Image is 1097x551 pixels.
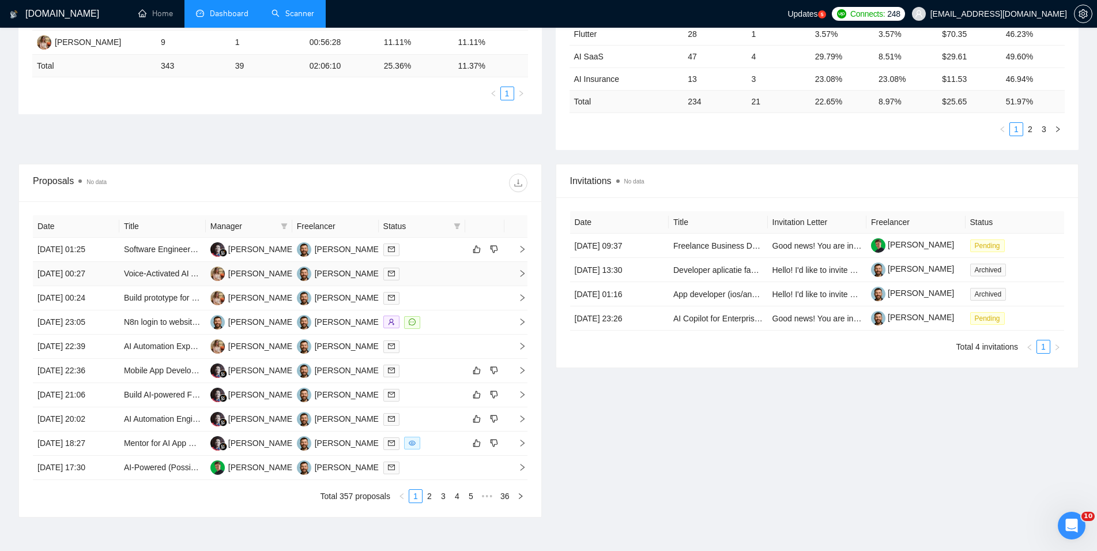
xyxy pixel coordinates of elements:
[574,52,604,61] a: AI SaaS
[379,31,454,55] td: 11.11%
[281,223,288,230] span: filter
[119,407,206,432] td: AI Automation Engineer | n8n Agents & Voice Agent Integration for Real Estate
[970,241,1009,250] a: Pending
[388,246,395,253] span: mail
[228,291,295,304] div: [PERSON_NAME]
[55,36,121,48] div: [PERSON_NAME]
[305,55,379,77] td: 02:06:10
[673,290,952,299] a: App developer (ios/android) aplicatie fun club(interactiuni intre artist si fanii lui)
[423,489,436,503] li: 2
[1037,122,1051,136] li: 3
[1081,512,1095,521] span: 10
[509,174,527,192] button: download
[33,432,119,456] td: [DATE] 18:27
[1026,344,1033,351] span: left
[292,215,379,238] th: Freelancer
[490,366,498,375] span: dislike
[210,220,276,233] span: Manager
[970,288,1006,301] span: Archived
[388,270,395,277] span: mail
[315,388,381,401] div: [PERSON_NAME]
[124,366,321,375] a: Mobile App Developer for mental health lifestyle tracker
[624,178,644,185] span: No data
[297,267,311,281] img: VK
[33,407,119,432] td: [DATE] 20:02
[315,267,381,280] div: [PERSON_NAME]
[1058,512,1085,539] iframe: Intercom live chat
[297,244,381,253] a: VK[PERSON_NAME]
[388,367,395,374] span: mail
[33,383,119,407] td: [DATE] 21:06
[119,432,206,456] td: Mentor for AI App Building Skool Community (Lovable.dev & Vibe Coding)
[811,68,874,90] td: 23.08%
[1001,90,1065,113] td: 51.97 %
[409,318,416,325] span: message
[490,414,498,423] span: dislike
[210,436,225,451] img: SS
[228,461,295,474] div: [PERSON_NAME]
[297,460,311,475] img: VK
[423,490,436,503] a: 2
[787,9,817,18] span: Updates
[570,211,669,234] th: Date
[297,414,381,423] a: VK[PERSON_NAME]
[673,314,808,323] a: AI Copilot for Enterprise Procurement
[278,218,290,235] span: filter
[395,489,409,503] button: left
[470,242,484,256] button: like
[305,31,379,55] td: 00:56:28
[119,262,206,286] td: Voice-Activated AI Assistant for Museum Security using GPT-5
[669,282,768,306] td: App developer (ios/android) aplicatie fun club(interactiuni intre artist si fanii lui)
[454,31,528,55] td: 11.11%
[683,68,747,90] td: 13
[871,240,954,249] a: [PERSON_NAME]
[871,263,885,277] img: c1-JWQDXWEy3CnA6sRtFzzU22paoDq5cZnWyBNc3HWqwvuW0qNnjm1CMP-YmbEEtPC
[517,493,524,500] span: right
[937,45,1001,68] td: $29.61
[470,363,484,377] button: like
[210,365,295,374] a: SS[PERSON_NAME]
[297,317,381,326] a: VK[PERSON_NAME]
[514,489,527,503] button: right
[866,211,966,234] th: Freelancer
[210,268,295,278] a: AV[PERSON_NAME]
[210,388,225,402] img: SS
[970,289,1011,298] a: Archived
[966,211,1065,234] th: Status
[811,90,874,113] td: 22.65 %
[509,366,526,374] span: right
[497,490,513,503] a: 36
[487,436,501,450] button: dislike
[210,341,295,350] a: AV[PERSON_NAME]
[219,249,227,257] img: gigradar-bm.png
[315,364,381,377] div: [PERSON_NAME]
[210,438,295,447] a: SS[PERSON_NAME]
[669,234,768,258] td: Freelance Business Development Consultant – IT Outsourcing (Europe & US Market)
[297,365,381,374] a: VK[PERSON_NAME]
[850,8,885,20] span: Connects:
[228,364,295,377] div: [PERSON_NAME]
[747,23,810,45] td: 1
[437,490,450,503] a: 3
[871,288,954,298] a: [PERSON_NAME]
[509,269,526,278] span: right
[996,122,1009,136] button: left
[297,339,311,354] img: VK
[409,490,422,503] a: 1
[388,318,395,325] span: user-add
[436,489,450,503] li: 3
[124,317,303,327] a: N8n login to website and add product to cart (cna)
[874,90,937,113] td: 8.97 %
[388,391,395,398] span: mail
[228,243,295,256] div: [PERSON_NAME]
[570,234,669,258] td: [DATE] 09:37
[509,463,526,471] span: right
[1050,340,1064,354] li: Next Page
[33,310,119,335] td: [DATE] 23:05
[210,363,225,378] img: SS
[156,55,231,77] td: 343
[574,29,597,39] a: Flutter
[297,293,381,302] a: VK[PERSON_NAME]
[811,45,874,68] td: 29.79%
[219,370,227,378] img: gigradar-bm.png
